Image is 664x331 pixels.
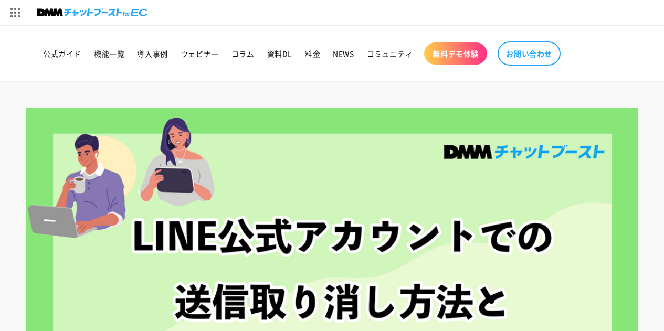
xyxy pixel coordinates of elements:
a: 機能一覧 [88,42,131,65]
span: 公式ガイド [43,49,81,58]
span: コミュニティ [367,49,413,58]
a: 導入事例 [131,42,174,65]
span: 無料デモ体験 [433,49,479,58]
span: コラム [231,49,255,58]
img: サービス [2,2,28,24]
a: 無料デモ体験 [424,42,487,65]
a: NEWS [326,42,360,65]
a: 料金 [299,42,326,65]
img: チャットブーストforEC [37,5,147,20]
span: 料金 [305,49,320,58]
a: コラム [225,42,261,65]
span: ウェビナー [181,49,219,58]
a: ウェビナー [174,42,225,65]
a: コミュニティ [361,42,419,65]
span: 導入事例 [137,49,167,58]
span: 機能一覧 [94,49,124,58]
a: 公式ガイド [37,42,88,65]
span: NEWS [333,49,354,58]
span: 資料DL [267,49,292,58]
a: お問い合わせ [498,41,561,66]
span: お問い合わせ [506,49,552,58]
a: 資料DL [261,42,299,65]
